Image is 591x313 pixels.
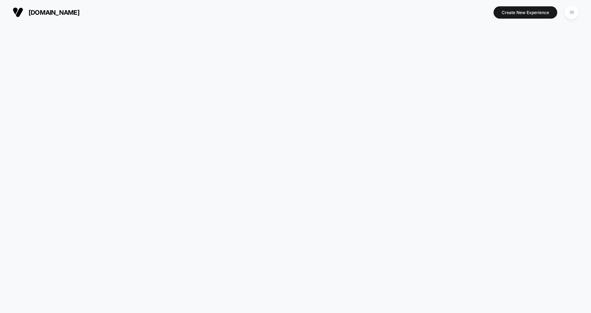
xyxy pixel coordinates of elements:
div: IR [565,6,578,19]
img: Visually logo [13,7,23,18]
button: Create New Experience [494,6,557,19]
button: IR [563,5,580,20]
span: [DOMAIN_NAME] [28,9,80,16]
button: [DOMAIN_NAME] [11,7,82,18]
